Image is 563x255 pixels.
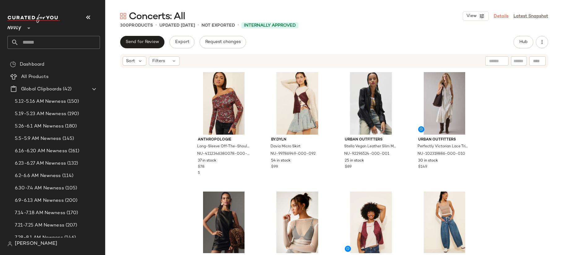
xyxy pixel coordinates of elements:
span: Perfectly Victorian Lace Trim Corset Midi Dress [418,144,470,149]
button: View [463,11,489,21]
span: $99 [271,164,278,170]
span: $149 [418,164,427,170]
span: Hub [519,40,528,45]
span: (42) [62,86,71,93]
img: 84911858_011_b5 [266,192,328,254]
span: Concerts: All [129,11,185,23]
span: Internally Approved [244,22,296,29]
div: Products [120,22,153,29]
span: 5.19-5.23 AM Newness [15,110,66,118]
span: 7.21-7.25 AM Newness [15,222,64,229]
button: Send for Review [120,36,164,48]
span: by.DYLN [271,137,323,143]
span: NU-102319886-000-010 [418,151,465,157]
span: (200) [64,197,78,204]
span: • [237,22,239,29]
span: Davia Micro Skirt [271,144,301,149]
span: 37 in stock [198,158,216,164]
span: Urban Outfitters [345,137,397,143]
span: (114) [61,172,74,179]
span: Send for Review [125,40,159,45]
span: Urban Outfitters [418,137,470,143]
img: 103629986_259_b [340,192,402,254]
img: svg%3e [10,61,16,67]
span: View [466,14,477,19]
span: 30 in stock [418,158,438,164]
span: Export [175,40,189,45]
p: Not Exported [201,22,235,29]
span: 6.2-6.6 AM Newness [15,172,61,179]
span: (261) [67,148,80,155]
img: 99786949_092_b [266,72,328,135]
span: 5.12-5.16 AM Newness [15,98,66,105]
img: svg%3e [7,241,12,246]
span: $89 [345,164,352,170]
span: • [155,22,157,29]
span: 5.5-5.9 AM Newness [15,135,61,142]
span: 6.9-6.13 AM Newness [15,197,64,204]
span: Nuuly [7,21,21,32]
a: Latest Snapshot [513,13,548,19]
span: 25 in stock [345,158,364,164]
span: NU-99786949-000-092 [271,151,316,157]
span: 7.28-8.1 AM Newness [15,234,63,241]
span: $78 [198,164,204,170]
span: Filters [152,58,165,64]
span: (170) [65,210,78,217]
span: • [197,22,199,29]
p: updated [DATE] [159,22,195,29]
span: 6.30-7.4 AM Newness [15,185,64,192]
span: (180) [64,123,77,130]
img: 92296524_001_b [340,72,402,135]
span: [PERSON_NAME] [15,240,57,248]
button: Export [169,36,194,48]
span: (150) [66,98,79,105]
img: cfy_white_logo.C9jOOHJF.svg [7,14,60,23]
span: 5 [198,171,200,175]
span: (190) [66,110,79,118]
span: 5.26-6.1 AM Newness [15,123,64,130]
span: (105) [64,185,77,192]
span: Stella Vegan Leather Slim Moto Jacket [344,144,396,149]
img: svg%3e [120,13,126,19]
span: Dashboard [20,61,44,68]
span: Sort [126,58,135,64]
a: Details [494,13,509,19]
span: (132) [66,160,78,167]
span: Request changes [205,40,241,45]
span: Global Clipboards [21,86,62,93]
span: 300 [120,23,129,28]
span: (145) [61,135,74,142]
span: (207) [64,222,77,229]
span: Long-Sleeve Off-The-Shoulder Sheer Top [197,144,249,149]
span: 7.14-7.18 AM Newness [15,210,65,217]
img: 4112346380078_029_b [193,72,255,135]
span: (146) [63,234,76,241]
span: All Products [21,73,49,80]
img: 93620730_040_b [413,192,475,254]
span: Anthropologie [198,137,250,143]
span: 6.16-6.20 AM Newness [15,148,67,155]
span: NU-4112346380078-000-029 [197,151,249,157]
span: 54 in stock [271,158,291,164]
button: Hub [513,36,533,48]
span: NU-92296524-000-001 [344,151,389,157]
button: Request changes [200,36,246,48]
span: 6.23-6.27 AM Newness [15,160,66,167]
img: 4130348690283_001_b [193,192,255,254]
img: 102319886_010_b [413,72,475,135]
